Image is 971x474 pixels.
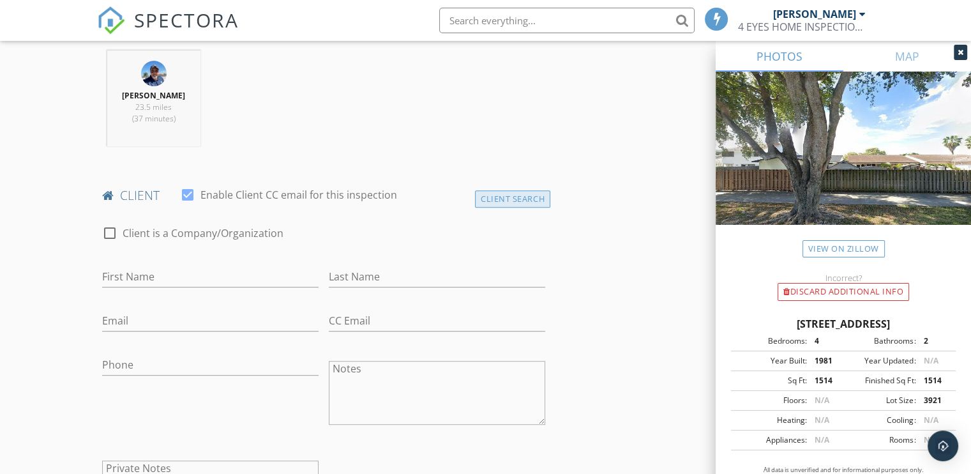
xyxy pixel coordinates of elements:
div: Year Built: [735,355,807,367]
div: Cooling: [843,415,915,426]
a: PHOTOS [716,41,843,72]
div: [PERSON_NAME] [773,8,856,20]
span: N/A [923,434,938,445]
div: Lot Size: [843,395,915,406]
span: N/A [923,415,938,425]
div: 2 [915,335,952,347]
img: streetview [716,72,971,256]
div: Client Search [475,190,550,208]
label: Enable Client CC email for this inspection [200,188,397,201]
span: N/A [815,395,829,406]
div: 4 EYES HOME INSPECTIONS LLC [738,20,866,33]
div: 1514 [807,375,843,386]
div: Appliances: [735,434,807,446]
input: Search everything... [439,8,695,33]
div: Year Updated: [843,355,915,367]
h4: client [102,187,545,204]
a: MAP [843,41,971,72]
div: Finished Sq Ft: [843,375,915,386]
span: N/A [923,355,938,366]
span: (37 minutes) [132,113,176,124]
div: Sq Ft: [735,375,807,386]
a: SPECTORA [97,17,239,44]
span: N/A [815,415,829,425]
div: 1514 [915,375,952,386]
div: Rooms: [843,434,915,446]
img: img_885521.jpg [141,61,167,86]
div: Bedrooms: [735,335,807,347]
span: N/A [815,434,829,445]
div: Heating: [735,415,807,426]
div: Floors: [735,395,807,406]
div: Bathrooms: [843,335,915,347]
div: Incorrect? [716,273,971,283]
div: 1981 [807,355,843,367]
div: 4 [807,335,843,347]
span: 23.5 miles [135,102,172,112]
div: 3921 [915,395,952,406]
img: The Best Home Inspection Software - Spectora [97,6,125,34]
a: View on Zillow [802,240,885,257]
span: SPECTORA [134,6,239,33]
div: [STREET_ADDRESS] [731,316,956,332]
strong: [PERSON_NAME] [122,90,185,101]
div: Open Intercom Messenger [928,431,958,461]
div: Discard Additional info [778,283,909,301]
label: Client is a Company/Organization [123,227,283,240]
